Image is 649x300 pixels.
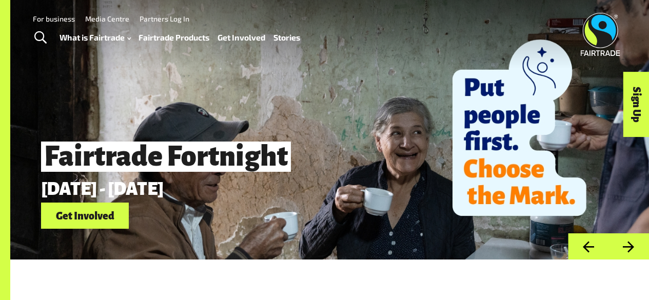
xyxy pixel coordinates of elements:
a: Partners Log In [140,14,189,23]
a: Stories [273,30,300,45]
a: Fairtrade Products [139,30,209,45]
p: [DATE] - [DATE] [41,179,520,199]
a: Get Involved [218,30,265,45]
a: Media Centre [85,14,129,23]
span: Fairtrade Fortnight [41,142,291,172]
a: Get Involved [41,203,129,229]
a: Toggle Search [28,25,53,51]
a: For business [33,14,75,23]
a: What is Fairtrade [60,30,131,45]
img: Fairtrade Australia New Zealand logo [581,13,620,56]
button: Next [608,233,649,259]
button: Previous [568,233,608,259]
